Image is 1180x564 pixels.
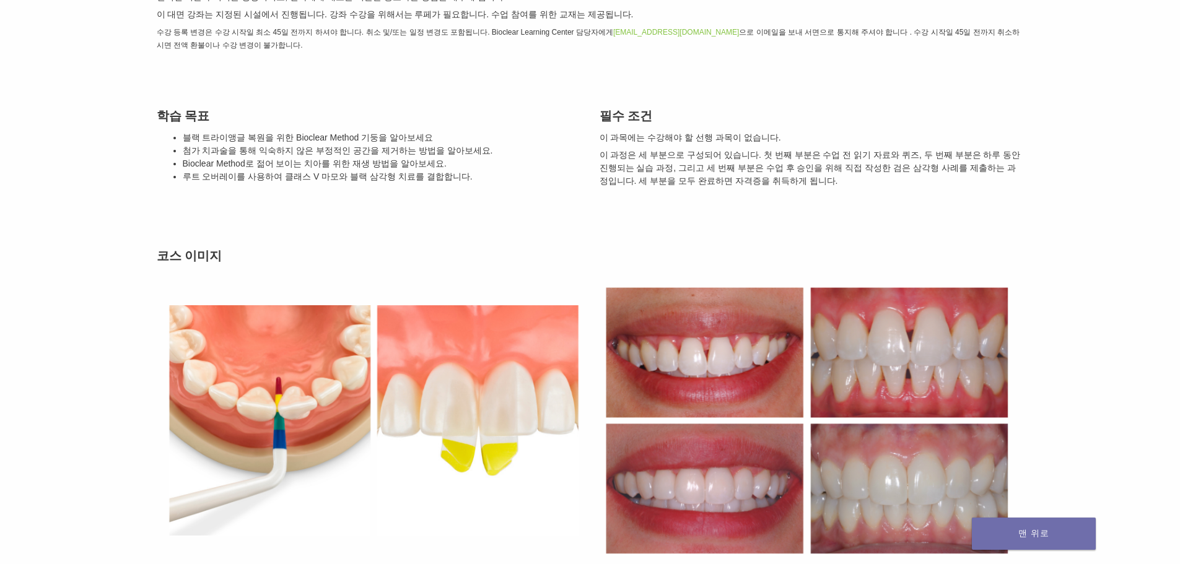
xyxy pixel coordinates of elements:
font: 코스 이미지 [157,249,222,262]
font: 맨 위로 [1018,528,1049,539]
font: 학습 목표 [157,109,210,123]
font: 블랙 트라이앵글 복원을 위한 Bioclear Method 기둥을 알아보세요 [183,132,434,142]
a: [EMAIL_ADDRESS][DOMAIN_NAME] [613,28,739,37]
font: Bioclear Method로 젊어 보이는 치아를 위한 재생 방법을 알아보세요. [183,158,447,168]
font: 이 과정은 세 부분으로 구성되어 있습니다. 첫 번째 부분은 수업 전 읽기 자료와 퀴즈, 두 번째 부분은 하루 동안 진행되는 실습 과정, 그리고 세 번째 부분은 수업 후 승인을... [600,150,1021,186]
font: 첨가 치과술을 통해 익숙하지 않은 부정적인 공간을 제거하는 방법을 알아보세요. [183,145,493,155]
a: 맨 위로 [972,518,1096,550]
font: 수강 등록 변경은 수강 시작일 최소 45일 전까지 하셔야 합니다. 취소 및/또는 일정 변경도 포함됩니다. Bioclear Learning Center 담당자에게 [157,28,613,37]
font: 루트 오버레이를 사용하여 클래스 V 마모와 블랙 삼각형 치료를 결합합니다. [183,171,473,181]
font: 이 대면 강좌는 지정된 시설에서 진행됩니다. 강좌 수강을 위해서는 루페가 필요합니다. 수업 참여를 위한 교재는 제공됩니다. [157,9,634,19]
font: 필수 조건 [600,109,653,123]
font: 이 과목에는 수강해야 할 선행 과목이 없습니다. [600,132,781,142]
